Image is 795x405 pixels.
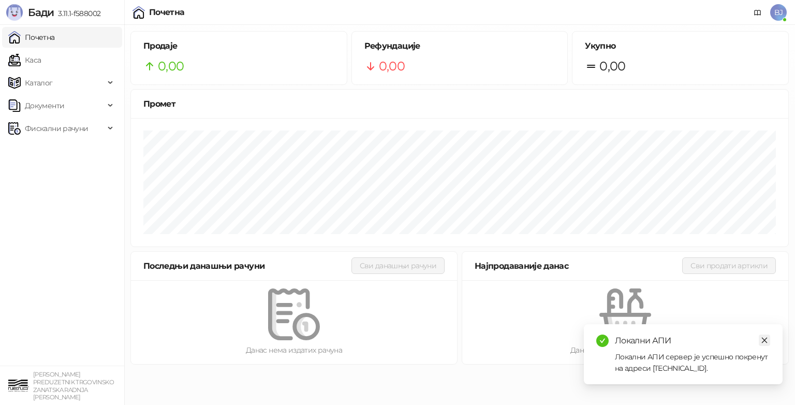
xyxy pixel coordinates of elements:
img: Logo [6,4,23,21]
span: 3.11.1-f588002 [54,9,100,18]
div: Почетна [149,8,185,17]
div: Локални АПИ [615,335,770,347]
span: 0,00 [379,56,405,76]
span: Бади [28,6,54,19]
small: [PERSON_NAME] PREDUZETNIK TRGOVINSKO ZANATSKA RADNJA [PERSON_NAME] [33,371,114,401]
button: Сви данашњи рачуни [351,257,445,274]
div: Промет [143,97,776,110]
a: Почетна [8,27,55,48]
span: close [761,337,768,344]
div: Данас нема издатих рачуна [148,344,440,356]
span: Каталог [25,73,53,93]
h5: Продаје [143,40,334,52]
h5: Рефундације [364,40,555,52]
span: check-circle [596,335,609,347]
span: Фискални рачуни [25,118,88,139]
button: Сви продати артикли [682,257,776,274]
a: Документација [749,4,766,21]
span: 0,00 [158,56,184,76]
div: Данас нема продатих артикала [479,344,772,356]
div: Последњи данашњи рачуни [143,259,351,272]
span: 0,00 [599,56,625,76]
span: BJ [770,4,787,21]
a: Close [759,335,770,346]
div: Најпродаваније данас [475,259,682,272]
div: Локални АПИ сервер је успешно покренут на адреси [TECHNICAL_ID]. [615,351,770,374]
a: Каса [8,50,41,70]
img: 64x64-companyLogo-82da5d90-fd56-4d4e-a6cd-cc51c66be7ee.png [8,375,29,396]
span: Документи [25,95,64,116]
h5: Укупно [585,40,776,52]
